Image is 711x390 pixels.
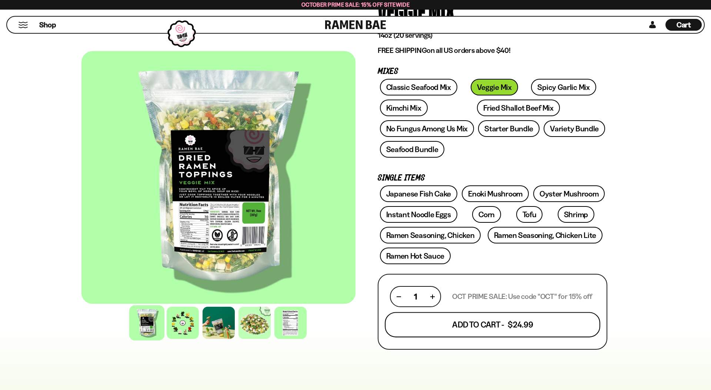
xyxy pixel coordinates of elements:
a: Spicy Garlic Mix [531,79,596,95]
div: Cart [665,17,702,33]
span: 1 [414,292,417,301]
a: Fried Shallot Beef Mix [477,100,560,116]
a: Enoki Mushroom [462,185,529,202]
a: Corn [472,206,501,223]
a: Variety Bundle [544,120,605,137]
a: Shop [39,19,56,31]
a: Seafood Bundle [380,141,445,158]
p: on all US orders above $40! [378,46,607,55]
a: Classic Seafood Mix [380,79,457,95]
a: Japanese Fish Cake [380,185,458,202]
button: Add To Cart - $24.99 [385,312,600,337]
span: October Prime Sale: 15% off Sitewide [301,1,410,8]
a: Ramen Hot Sauce [380,248,451,264]
a: Instant Noodle Eggs [380,206,457,223]
button: Mobile Menu Trigger [18,22,28,28]
a: No Fungus Among Us Mix [380,120,474,137]
a: Ramen Seasoning, Chicken [380,227,481,243]
span: Shop [39,20,56,30]
a: Oyster Mushroom [533,185,605,202]
a: Kimchi Mix [380,100,428,116]
a: Tofu [516,206,543,223]
p: Single Items [378,175,607,182]
p: Mixes [378,68,607,75]
a: Shrimp [558,206,594,223]
a: Starter Bundle [478,120,540,137]
span: Cart [677,20,691,29]
a: Ramen Seasoning, Chicken Lite [488,227,602,243]
p: OCT PRIME SALE: Use code "OCT" for 15% off [452,292,592,301]
strong: FREE SHIPPING [378,46,427,55]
